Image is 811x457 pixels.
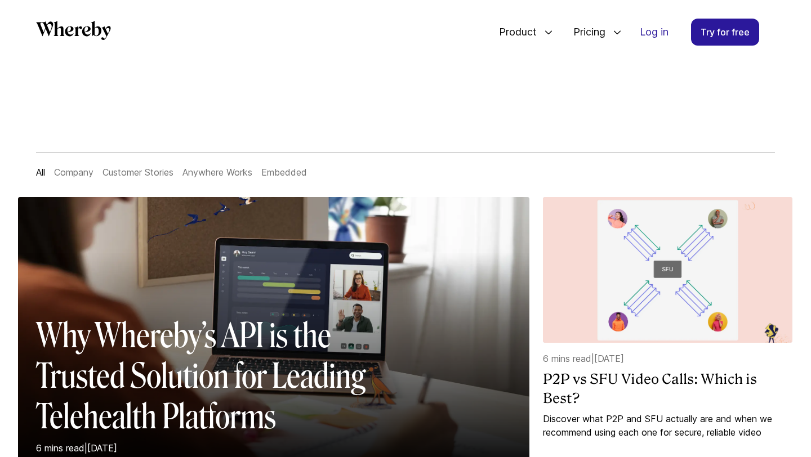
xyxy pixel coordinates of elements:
[36,441,394,455] p: 6 mins read | [DATE]
[54,167,93,178] a: Company
[543,412,792,439] a: Discover what P2P and SFU actually are and when we recommend using each one for secure, reliable ...
[36,315,394,437] h2: Why Whereby’s API is the Trusted Solution for Leading Telehealth Platforms
[36,21,111,44] a: Whereby
[631,19,678,45] a: Log in
[36,167,45,178] a: All
[691,19,759,46] a: Try for free
[562,14,608,51] span: Pricing
[488,14,540,51] span: Product
[182,167,252,178] a: Anywhere Works
[543,370,792,407] a: P2P vs SFU Video Calls: Which is Best?
[261,167,307,178] a: Embedded
[543,352,792,365] p: 6 mins read | [DATE]
[103,167,173,178] a: Customer Stories
[36,21,111,40] svg: Whereby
